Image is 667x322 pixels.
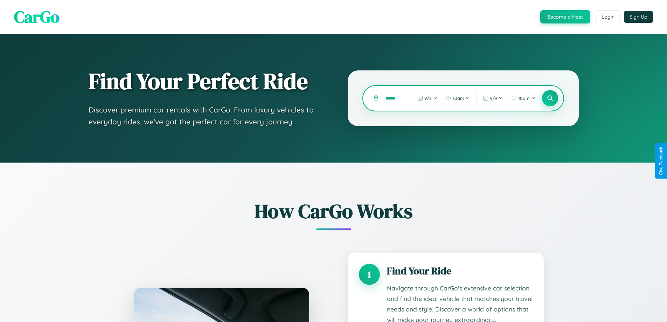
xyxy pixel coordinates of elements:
[518,95,530,101] span: 10am
[387,264,533,278] h3: Find Your Ride
[89,69,320,94] h1: Find Your Perfect Ride
[89,104,320,128] p: Discover premium car rentals with CarGo. From luxury vehicles to everyday rides, we've got the pe...
[659,147,663,175] div: Give Feedback
[414,93,441,104] button: 9/8
[124,198,544,225] h2: How CarGo Works
[442,93,473,104] button: 10am
[14,5,60,28] span: CarGo
[540,10,590,23] button: Become a Host
[424,95,432,101] span: 9 / 8
[624,11,653,23] button: Sign Up
[596,11,620,23] button: Login
[490,95,497,101] span: 9 / 9
[508,93,539,104] button: 10am
[453,95,464,101] span: 10am
[359,264,380,285] div: 1
[479,93,506,104] button: 9/9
